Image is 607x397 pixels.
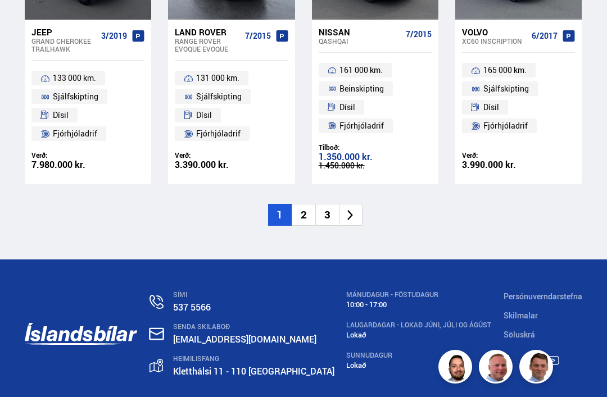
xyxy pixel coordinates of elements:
[312,20,438,184] a: Nissan Qashqai 7/2015 161 000 km. Beinskipting Dísil Fjórhjóladrif Tilboð: 1.350.000 kr. 1.450.00...
[173,291,334,299] div: SÍMI
[346,321,491,329] div: LAUGARDAGAR - Lokað Júni, Júli og Ágúst
[521,352,555,385] img: FbJEzSuNWCJXmdc-.webp
[53,90,98,103] span: Sjálfskipting
[196,90,242,103] span: Sjálfskipting
[319,162,432,170] div: 1.450.000 kr.
[173,365,334,377] a: Kletthálsi 11 - 110 [GEOGRAPHIC_DATA]
[173,355,334,363] div: HEIMILISFANG
[173,333,316,345] a: [EMAIL_ADDRESS][DOMAIN_NAME]
[504,329,535,340] a: Söluskrá
[462,160,575,170] div: 3.990.000 kr.
[175,27,240,37] div: Land Rover
[31,27,97,37] div: Jeep
[53,71,96,85] span: 133 000 km.
[245,31,271,40] span: 7/2015
[319,37,401,45] div: Qashqai
[339,101,355,114] span: Dísil
[101,31,127,40] span: 3/2019
[319,143,432,152] div: Tilboð:
[481,352,514,385] img: siFngHWaQ9KaOqBr.png
[346,291,491,299] div: MÁNUDAGUR - FÖSTUDAGUR
[31,151,144,159] div: Verð:
[440,352,474,385] img: nhp88E3Fdnt1Opn2.png
[150,359,163,373] img: gp4YpyYFnEr45R34.svg
[175,151,288,159] div: Verð:
[339,82,384,95] span: Beinskipting
[150,295,164,309] img: n0V2lOsqF3l1V2iz.svg
[346,331,491,339] div: Lokað
[339,119,384,133] span: Fjórhjóladrif
[25,20,151,184] a: Jeep Grand Cherokee TRAILHAWK 3/2019 133 000 km. Sjálfskipting Dísil Fjórhjóladrif Verð: 7.980.00...
[268,204,292,226] li: 1
[483,101,499,114] span: Dísil
[346,361,491,369] div: Lokað
[173,323,334,331] div: SENDA SKILABOÐ
[346,352,491,359] div: SUNNUDAGUR
[462,151,575,159] div: Verð:
[346,300,491,309] div: 10:00 - 17:00
[532,31,558,40] span: 6/2017
[173,301,211,313] a: 537 5566
[462,27,527,37] div: Volvo
[504,310,538,321] a: Skilmalar
[483,63,527,77] span: 165 000 km.
[339,63,383,77] span: 161 000 km.
[483,82,529,95] span: Sjálfskipting
[196,71,239,85] span: 131 000 km.
[319,152,432,162] div: 1.350.000 kr.
[196,127,241,140] span: Fjórhjóladrif
[319,27,401,37] div: Nissan
[175,160,288,170] div: 3.390.000 kr.
[196,108,212,122] span: Dísil
[406,30,432,39] span: 7/2015
[9,4,43,38] button: Open LiveChat chat widget
[53,127,97,140] span: Fjórhjóladrif
[168,20,295,184] a: Land Rover Range Rover Evoque EVOQUE 7/2015 131 000 km. Sjálfskipting Dísil Fjórhjóladrif Verð: 3...
[31,160,144,170] div: 7.980.000 kr.
[292,204,315,226] li: 2
[149,327,164,340] img: nHj8e-n-aHgjukTg.svg
[175,37,240,53] div: Range Rover Evoque EVOQUE
[455,20,582,184] a: Volvo XC60 INSCRIPTION 6/2017 165 000 km. Sjálfskipting Dísil Fjórhjóladrif Verð: 3.990.000 kr.
[315,204,339,226] li: 3
[462,37,527,45] div: XC60 INSCRIPTION
[31,37,97,53] div: Grand Cherokee TRAILHAWK
[53,108,69,122] span: Dísil
[504,291,582,302] a: Persónuverndarstefna
[483,119,528,133] span: Fjórhjóladrif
